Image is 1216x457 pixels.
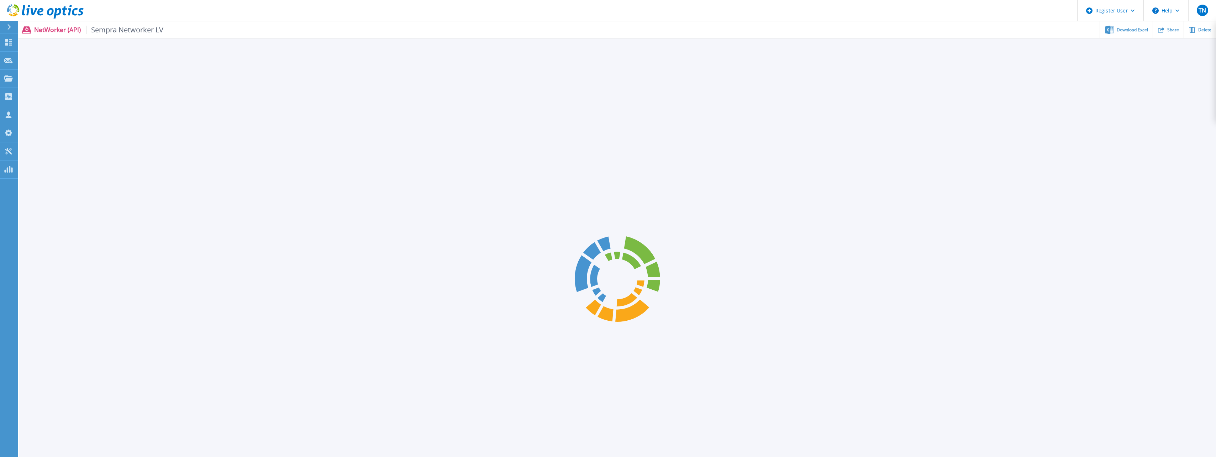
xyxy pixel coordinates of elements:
[1199,7,1206,13] span: TN
[1167,28,1179,32] span: Share
[34,26,164,34] p: NetWorker (API)
[1198,28,1211,32] span: Delete
[1117,28,1148,32] span: Download Excel
[86,26,164,34] span: Sempra Networker LV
